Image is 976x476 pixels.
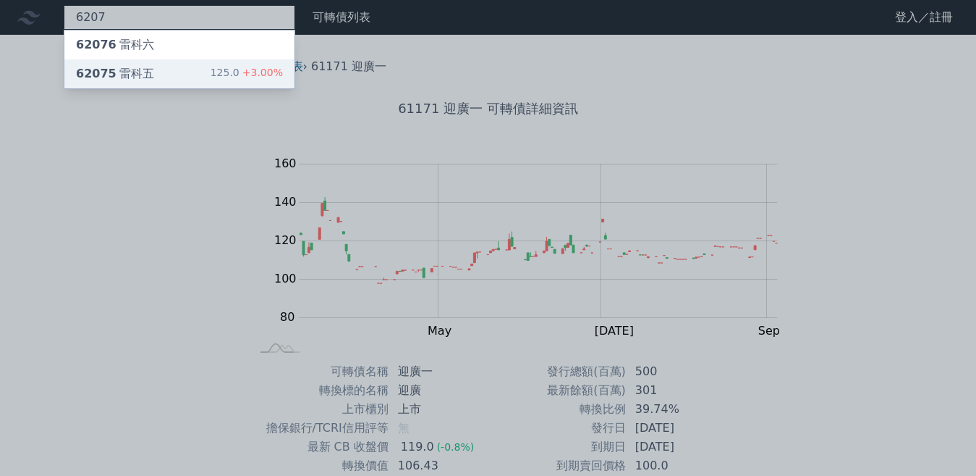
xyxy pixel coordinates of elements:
[904,406,976,476] iframe: Chat Widget
[76,65,154,83] div: 雷科五
[211,65,283,83] div: 125.0
[76,38,116,51] span: 62076
[239,67,283,78] span: +3.00%
[904,406,976,476] div: 聊天小工具
[76,36,154,54] div: 雷科六
[76,67,116,80] span: 62075
[64,59,294,88] a: 62075雷科五 125.0+3.00%
[64,30,294,59] a: 62076雷科六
